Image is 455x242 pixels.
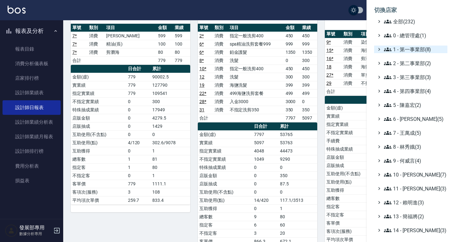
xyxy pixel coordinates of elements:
[384,73,445,81] span: 3 - 第三事業部(3)
[384,199,445,206] span: 12 - 賴明進(3)
[384,101,445,109] span: 5 - 陳嘉宏(2)
[384,32,445,39] span: 0 - 總管理處(1)
[384,115,445,123] span: 6 - [PERSON_NAME](5)
[384,226,445,234] span: 14 - [PERSON_NAME](3)
[384,171,445,178] span: 10 - [PERSON_NAME](7)
[384,87,445,95] span: 4 - 第四事業部(4)
[374,3,447,18] li: 切換店家
[384,46,445,53] span: 1 - 第一事業部(8)
[384,143,445,151] span: 8 - 林秀娥(3)
[384,157,445,164] span: 9 - 何威言(4)
[384,18,445,25] span: 全部(232)
[384,185,445,192] span: 11 - [PERSON_NAME](3)
[384,213,445,220] span: 13 - 簡福將(2)
[384,59,445,67] span: 2 - 第二事業部(2)
[384,129,445,137] span: 7 - 王萬成(5)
